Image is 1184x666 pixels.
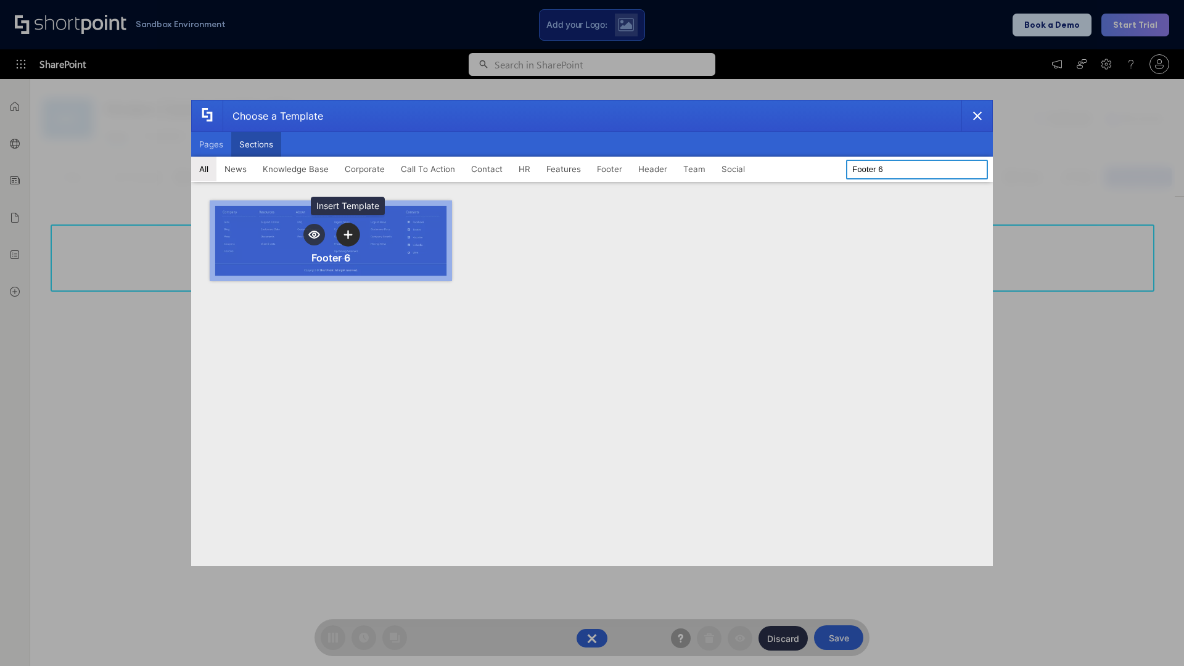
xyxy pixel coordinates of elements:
input: Search [846,160,988,179]
button: Corporate [337,157,393,181]
button: Footer [589,157,630,181]
div: Choose a Template [223,101,323,131]
button: HR [511,157,538,181]
button: Call To Action [393,157,463,181]
button: All [191,157,216,181]
button: Knowledge Base [255,157,337,181]
button: Contact [463,157,511,181]
iframe: Chat Widget [1122,607,1184,666]
button: Sections [231,132,281,157]
button: News [216,157,255,181]
button: Team [675,157,713,181]
button: Social [713,157,753,181]
button: Pages [191,132,231,157]
div: template selector [191,100,993,566]
button: Features [538,157,589,181]
button: Header [630,157,675,181]
div: Footer 6 [311,252,350,264]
